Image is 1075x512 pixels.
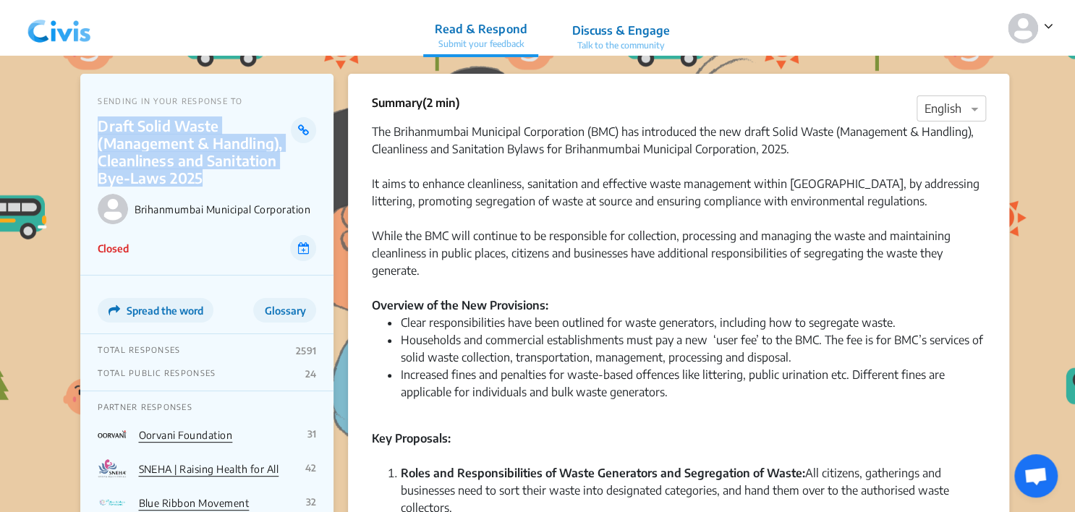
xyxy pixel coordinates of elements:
strong: Key Proposals: [371,431,450,445]
p: Submit your feedback [435,38,527,51]
p: 42 [305,462,317,474]
strong: Overview of the New Provisions: [371,298,548,312]
p: SENDING IN YOUR RESPONSE TO [98,96,316,106]
img: Brihanmumbai Municipal Corporation logo [98,194,128,224]
p: Brihanmumbai Municipal Corporation [134,203,316,216]
li: Increased fines and penalties for waste-based offences like littering, public urination etc. Diff... [400,366,985,401]
p: TOTAL RESPONSES [98,345,180,357]
a: Blue Ribbon Movement [138,497,249,509]
p: 24 [305,368,317,380]
p: Talk to the community [572,39,669,52]
a: Oorvani Foundation [138,429,232,441]
p: PARTNER RESPONSES [98,402,316,411]
li: Clear responsibilities have been outlined for waste generators, including how to segregate waste. [400,314,985,331]
img: Partner Logo [98,423,127,445]
a: SNEHA | Raising Health for All [138,463,279,475]
span: (2 min) [422,95,459,110]
button: Spread the word [98,298,213,323]
img: Partner Logo [98,457,127,479]
img: navlogo.png [22,7,97,50]
p: 31 [307,428,317,440]
span: Glossary [264,304,305,317]
strong: Roles and Responsibilities of Waste Generators and Segregation of Waste: [400,466,804,480]
span: Spread the word [126,304,203,317]
p: Summary [371,94,459,111]
p: Draft Solid Waste (Management & Handling), Cleanliness and Sanitation Bye-Laws 2025 [98,117,291,187]
li: Households and commercial establishments must pay a new ‘user fee’ to the BMC. The fee is for BMC... [400,331,985,366]
button: Glossary [253,298,316,323]
div: The Brihanmumbai Municipal Corporation (BMC) has introduced the new draft Solid Waste (Management... [371,123,985,158]
img: person-default.svg [1008,13,1038,43]
p: TOTAL PUBLIC RESPONSES [98,368,216,380]
p: 2591 [296,345,317,357]
div: Open chat [1014,454,1058,498]
div: It aims to enhance cleanliness, sanitation and effective waste management within [GEOGRAPHIC_DATA... [371,175,985,210]
p: Discuss & Engage [572,22,669,39]
p: Closed [98,241,129,256]
div: While the BMC will continue to be responsible for collection, processing and managing the waste a... [371,227,985,296]
p: Read & Respond [435,20,527,38]
p: 32 [306,496,317,508]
